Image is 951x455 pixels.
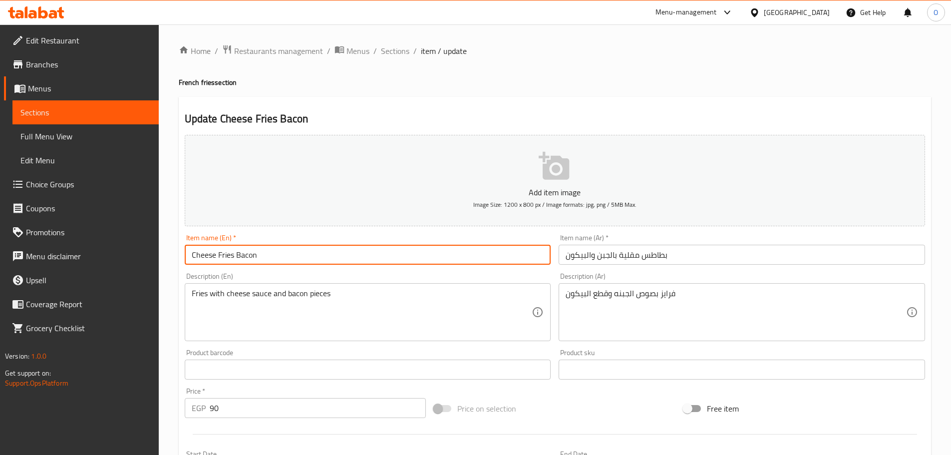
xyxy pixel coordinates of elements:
p: Add item image [200,186,910,198]
a: Coverage Report [4,292,159,316]
li: / [327,45,330,57]
p: EGP [192,402,206,414]
span: Sections [20,106,151,118]
div: Menu-management [655,6,717,18]
li: / [215,45,218,57]
span: Upsell [26,274,151,286]
nav: breadcrumb [179,44,931,57]
textarea: Fries with cheese sauce and bacon pieces [192,289,532,336]
a: Promotions [4,220,159,244]
span: Image Size: 1200 x 800 px / Image formats: jpg, png / 5MB Max. [473,199,636,210]
a: Menus [334,44,369,57]
span: Restaurants management [234,45,323,57]
input: Please enter product barcode [185,360,551,380]
span: Coverage Report [26,298,151,310]
a: Coupons [4,196,159,220]
a: Choice Groups [4,172,159,196]
a: Menu disclaimer [4,244,159,268]
input: Enter name Ar [559,245,925,265]
a: Sections [381,45,409,57]
span: Choice Groups [26,178,151,190]
span: Menus [28,82,151,94]
a: Upsell [4,268,159,292]
a: Support.OpsPlatform [5,377,68,390]
input: Please enter product sku [559,360,925,380]
span: Free item [707,403,739,415]
a: Menus [4,76,159,100]
input: Enter name En [185,245,551,265]
li: / [413,45,417,57]
span: Edit Restaurant [26,34,151,46]
a: Restaurants management [222,44,323,57]
a: Grocery Checklist [4,316,159,340]
textarea: فرايز بصوص الجبنه وقطع البيكون [566,289,906,336]
button: Add item imageImage Size: 1200 x 800 px / Image formats: jpg, png / 5MB Max. [185,135,925,226]
span: Grocery Checklist [26,322,151,334]
a: Sections [12,100,159,124]
span: 1.0.0 [31,350,46,363]
a: Full Menu View [12,124,159,148]
span: Coupons [26,202,151,214]
span: Branches [26,58,151,70]
span: Menu disclaimer [26,250,151,262]
a: Edit Menu [12,148,159,172]
a: Edit Restaurant [4,28,159,52]
a: Branches [4,52,159,76]
span: Promotions [26,226,151,238]
span: Version: [5,350,29,363]
span: Get support on: [5,367,51,380]
span: Edit Menu [20,154,151,166]
h4: French fries section [179,77,931,87]
span: Menus [346,45,369,57]
span: Price on selection [457,403,516,415]
input: Please enter price [210,398,426,418]
a: Home [179,45,211,57]
div: [GEOGRAPHIC_DATA] [764,7,830,18]
li: / [373,45,377,57]
span: item / update [421,45,467,57]
span: Full Menu View [20,130,151,142]
span: O [934,7,938,18]
h2: Update Cheese Fries Bacon [185,111,925,126]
